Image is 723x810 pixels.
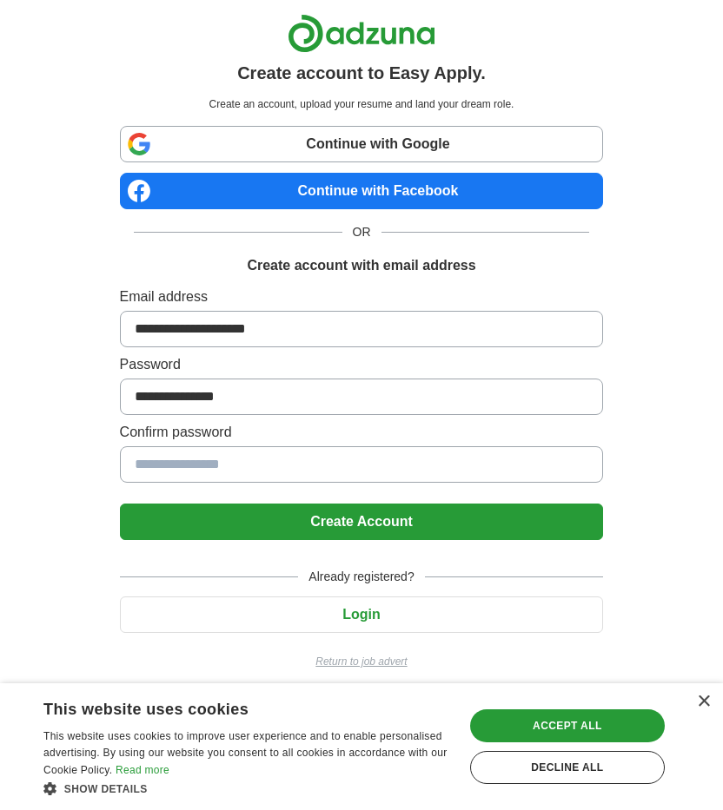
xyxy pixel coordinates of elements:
label: Email address [120,286,604,307]
div: Accept all [470,709,665,742]
button: Login [120,596,604,633]
span: This website uses cookies to improve user experience and to enable personalised advertising. By u... [43,730,447,777]
p: Create an account, upload your resume and land your dream role. [123,96,600,112]
div: Show details [43,780,451,797]
h1: Create account with email address [247,255,475,276]
a: Return to job advert [120,654,604,669]
div: Decline all [470,751,665,784]
label: Password [120,354,604,375]
h1: Create account to Easy Apply. [237,60,486,86]
div: This website uses cookies [43,694,408,720]
button: Create Account [120,504,604,540]
div: Close [697,695,710,708]
span: OR [342,223,381,241]
span: Already registered? [298,568,424,586]
label: Confirm password [120,422,604,443]
img: Adzuna logo [288,14,435,53]
a: Read more, opens a new window [116,764,169,776]
a: Continue with Facebook [120,173,604,209]
span: Show details [64,783,148,795]
a: Continue with Google [120,126,604,162]
a: Login [120,607,604,622]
